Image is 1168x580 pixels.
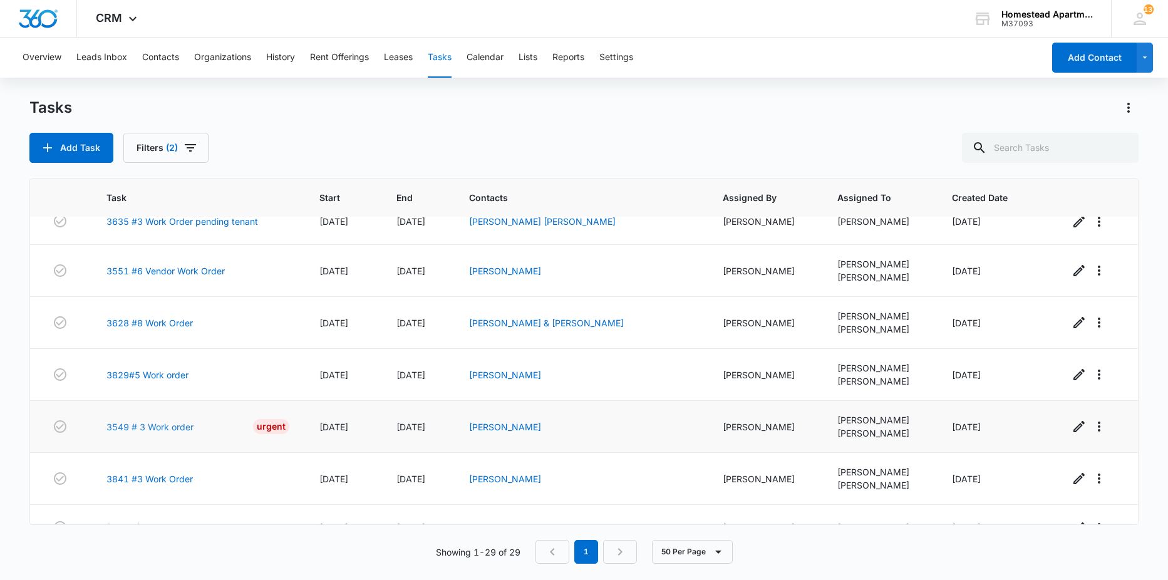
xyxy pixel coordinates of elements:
[1144,4,1154,14] div: notifications count
[469,266,541,276] a: [PERSON_NAME]
[29,133,113,163] button: Add Task
[837,309,922,323] div: [PERSON_NAME]
[837,479,922,492] div: [PERSON_NAME]
[396,522,425,533] span: [DATE]
[266,38,295,78] button: History
[76,38,127,78] button: Leads Inbox
[952,522,981,533] span: [DATE]
[723,420,807,433] div: [PERSON_NAME]
[469,370,541,380] a: [PERSON_NAME]
[166,143,178,152] span: (2)
[535,540,637,564] nav: Pagination
[952,318,981,328] span: [DATE]
[194,38,251,78] button: Organizations
[952,474,981,484] span: [DATE]
[106,472,193,485] a: 3841 #3 Work Order
[23,38,61,78] button: Overview
[837,427,922,440] div: [PERSON_NAME]
[723,191,789,204] span: Assigned By
[96,11,122,24] span: CRM
[106,264,225,277] a: 3551 #6 Vendor Work Order
[723,215,807,228] div: [PERSON_NAME]
[723,472,807,485] div: [PERSON_NAME]
[552,38,584,78] button: Reports
[123,133,209,163] button: Filters(2)
[574,540,598,564] em: 1
[319,216,348,227] span: [DATE]
[319,318,348,328] span: [DATE]
[469,191,674,204] span: Contacts
[106,215,258,228] a: 3635 #3 Work Order pending tenant
[837,521,922,534] div: [PERSON_NAME]
[519,38,537,78] button: Lists
[396,266,425,276] span: [DATE]
[652,540,733,564] button: 50 Per Page
[952,266,981,276] span: [DATE]
[1001,9,1093,19] div: account name
[319,522,348,533] span: [DATE]
[837,361,922,375] div: [PERSON_NAME]
[142,38,179,78] button: Contacts
[396,191,421,204] span: End
[319,422,348,432] span: [DATE]
[723,521,807,534] div: [PERSON_NAME]
[962,133,1139,163] input: Search Tasks
[837,465,922,479] div: [PERSON_NAME]
[1144,4,1154,14] span: 137
[396,216,425,227] span: [DATE]
[396,422,425,432] span: [DATE]
[837,413,922,427] div: [PERSON_NAME]
[29,98,72,117] h1: Tasks
[396,370,425,380] span: [DATE]
[106,368,189,381] a: 3829#5 Work order
[319,266,348,276] span: [DATE]
[106,191,271,204] span: Task
[837,271,922,284] div: [PERSON_NAME]
[319,370,348,380] span: [DATE]
[253,419,289,434] div: Urgent
[469,216,616,227] a: [PERSON_NAME] [PERSON_NAME]
[319,474,348,484] span: [DATE]
[837,375,922,388] div: [PERSON_NAME]
[723,264,807,277] div: [PERSON_NAME]
[396,318,425,328] span: [DATE]
[952,370,981,380] span: [DATE]
[310,38,369,78] button: Rent Offerings
[469,318,624,328] a: [PERSON_NAME] & [PERSON_NAME]
[428,38,452,78] button: Tasks
[106,316,193,329] a: 3628 #8 Work Order
[952,216,981,227] span: [DATE]
[469,474,541,484] a: [PERSON_NAME]
[106,420,194,433] a: 3549 # 3 Work order
[952,422,981,432] span: [DATE]
[952,191,1020,204] span: Created Date
[599,38,633,78] button: Settings
[319,191,349,204] span: Start
[106,521,191,534] a: (35516) Work Order
[469,422,541,432] a: [PERSON_NAME]
[1001,19,1093,28] div: account id
[467,38,504,78] button: Calendar
[1052,43,1137,73] button: Add Contact
[436,546,520,559] p: Showing 1-29 of 29
[1119,98,1139,118] button: Actions
[396,474,425,484] span: [DATE]
[837,257,922,271] div: [PERSON_NAME]
[384,38,413,78] button: Leases
[723,368,807,381] div: [PERSON_NAME]
[723,316,807,329] div: [PERSON_NAME]
[837,323,922,336] div: [PERSON_NAME]
[837,215,922,228] div: [PERSON_NAME]
[837,191,904,204] span: Assigned To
